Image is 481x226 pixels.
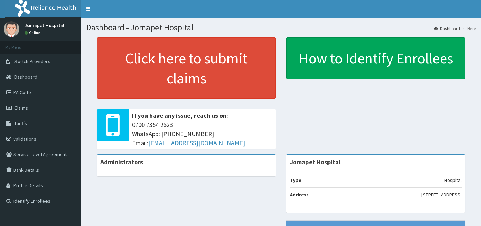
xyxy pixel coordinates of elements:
a: Online [25,30,42,35]
b: Administrators [100,158,143,166]
h1: Dashboard - Jomapet Hospital [86,23,476,32]
a: [EMAIL_ADDRESS][DOMAIN_NAME] [148,139,245,147]
li: Here [461,25,476,31]
p: Hospital [444,177,462,184]
b: Type [290,177,301,183]
span: Dashboard [14,74,37,80]
a: Dashboard [434,25,460,31]
a: How to Identify Enrollees [286,37,465,79]
a: Click here to submit claims [97,37,276,99]
p: [STREET_ADDRESS] [421,191,462,198]
b: Address [290,191,309,198]
span: 0700 7354 2623 WhatsApp: [PHONE_NUMBER] Email: [132,120,272,147]
p: Jomapet Hospital [25,23,64,28]
span: Switch Providers [14,58,50,65]
span: Tariffs [14,120,27,127]
span: Claims [14,105,28,111]
strong: Jomapet Hospital [290,158,341,166]
b: If you have any issue, reach us on: [132,111,228,120]
img: User Image [4,21,19,37]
